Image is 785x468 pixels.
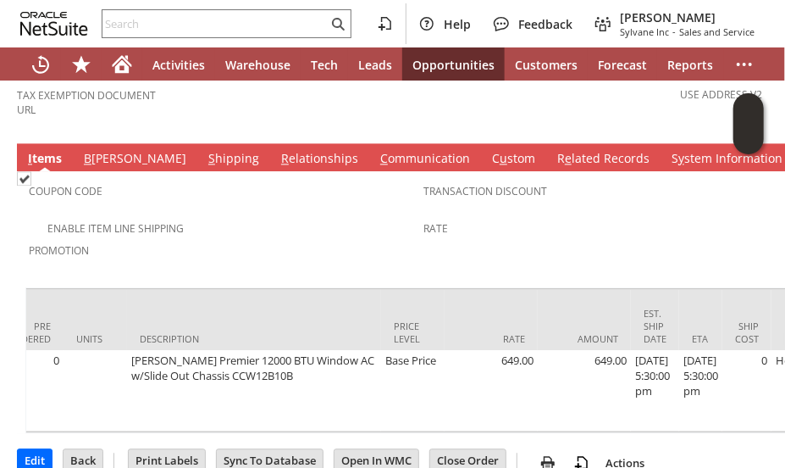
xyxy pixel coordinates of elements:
span: B [84,150,91,166]
span: S [208,150,215,166]
svg: Recent Records [30,54,51,75]
div: ETA [692,332,710,345]
div: Shortcuts [61,47,102,81]
td: Base Price [381,350,445,432]
svg: Home [112,54,132,75]
td: [DATE] 5:30:00 pm [631,350,679,432]
a: Rate [423,221,448,236]
span: Forecast [598,57,647,73]
span: - [672,25,676,38]
a: Forecast [588,47,657,81]
span: Sales and Service [679,25,755,38]
td: 0 [722,350,771,432]
a: Custom [488,150,539,169]
a: Reports [657,47,723,81]
span: Customers [515,57,578,73]
span: Help [444,16,471,32]
svg: Shortcuts [71,54,91,75]
td: 649.00 [445,350,538,432]
span: Feedback [518,16,572,32]
span: Tech [311,57,338,73]
span: Reports [667,57,713,73]
div: Price Level [394,320,432,345]
input: Search [102,14,328,34]
span: Activities [152,57,205,73]
span: Sylvane Inc [620,25,669,38]
a: Related Records [553,150,654,169]
div: Amount [550,332,618,345]
a: Opportunities [402,47,505,81]
a: Warehouse [215,47,301,81]
a: Communication [376,150,474,169]
div: Est. Ship Date [644,307,666,345]
a: Customers [505,47,588,81]
a: Home [102,47,142,81]
a: Recent Records [20,47,61,81]
a: Coupon Code [29,184,102,198]
div: Description [140,332,368,345]
span: u [500,150,507,166]
a: Use Address V2 [681,87,763,102]
div: Units [76,332,114,345]
a: Transaction Discount [423,184,547,198]
a: Relationships [277,150,362,169]
span: R [281,150,289,166]
div: More menus [724,47,765,81]
span: Leads [358,57,392,73]
a: Leads [348,47,402,81]
td: 649.00 [538,350,631,432]
div: Ship Cost [735,320,759,345]
a: Promotion [29,243,89,258]
td: [DATE] 5:30:00 pm [679,350,722,432]
div: Rate [457,332,525,345]
span: Opportunities [412,57,495,73]
svg: Search [328,14,348,34]
span: I [28,150,32,166]
span: [PERSON_NAME] [620,9,755,25]
img: Checked [17,171,31,186]
td: [PERSON_NAME] Premier 12000 BTU Window AC w/Slide Out Chassis CCW12B10B [127,350,381,432]
span: Oracle Guided Learning Widget. To move around, please hold and drag [733,125,764,155]
svg: logo [20,12,88,36]
a: Tax Exemption Document URL [17,88,156,117]
a: Activities [142,47,215,81]
a: Enable Item Line Shipping [47,221,184,236]
span: Warehouse [225,57,290,73]
span: e [565,150,572,166]
span: y [678,150,684,166]
span: C [380,150,388,166]
a: Items [24,150,66,169]
a: B[PERSON_NAME] [80,150,191,169]
iframe: Click here to launch Oracle Guided Learning Help Panel [733,93,764,154]
div: Pre Ordered [8,320,51,345]
a: Shipping [204,150,263,169]
a: Tech [301,47,348,81]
